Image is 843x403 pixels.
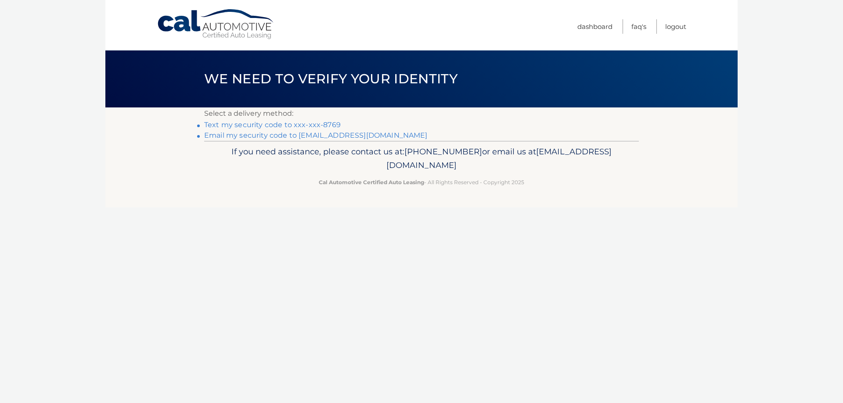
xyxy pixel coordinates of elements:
a: Logout [665,19,686,34]
a: Dashboard [577,19,612,34]
span: We need to verify your identity [204,71,458,87]
strong: Cal Automotive Certified Auto Leasing [319,179,424,185]
span: [PHONE_NUMBER] [404,146,482,157]
a: Email my security code to [EMAIL_ADDRESS][DOMAIN_NAME] [204,131,428,139]
a: FAQ's [631,19,646,34]
a: Cal Automotive [157,9,275,40]
p: - All Rights Reserved - Copyright 2025 [210,178,633,187]
a: Text my security code to xxx-xxx-8769 [204,121,341,129]
p: If you need assistance, please contact us at: or email us at [210,145,633,173]
p: Select a delivery method: [204,107,639,120]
